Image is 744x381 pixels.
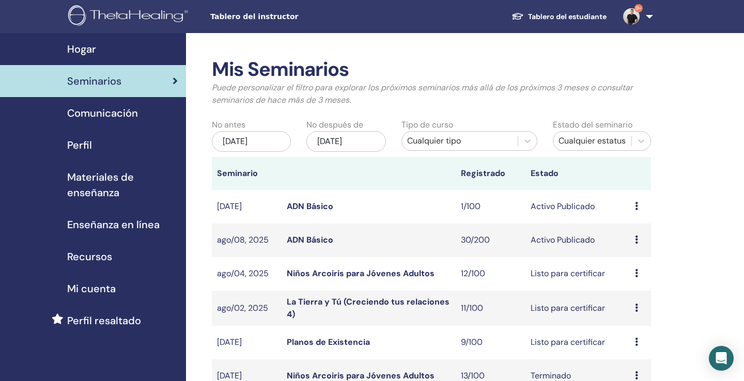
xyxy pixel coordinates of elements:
[67,169,178,200] span: Materiales de enseñanza
[212,131,291,152] div: [DATE]
[67,105,138,121] span: Comunicación
[212,326,282,359] td: [DATE]
[67,281,116,296] span: Mi cuenta
[525,224,630,257] td: Activo Publicado
[623,8,640,25] img: default.jpg
[212,257,282,291] td: ago/04, 2025
[525,190,630,224] td: Activo Publicado
[407,135,513,147] div: Cualquier tipo
[456,326,525,359] td: 9/100
[306,131,385,152] div: [DATE]
[68,5,192,28] img: logo.png
[525,326,630,359] td: Listo para certificar
[634,4,643,12] span: 9+
[287,370,435,381] a: Niños Arcoiris para Jóvenes Adultos
[456,190,525,224] td: 1/100
[525,257,630,291] td: Listo para certificar
[212,224,282,257] td: ago/08, 2025
[212,82,651,106] p: Puede personalizar el filtro para explorar los próximos seminarios más allá de los próximos 3 mes...
[212,190,282,224] td: [DATE]
[287,201,333,212] a: ADN Básico
[401,119,453,131] label: Tipo de curso
[456,257,525,291] td: 12/100
[456,157,525,190] th: Registrado
[212,58,651,82] h2: Mis Seminarios
[212,157,282,190] th: Seminario
[503,7,615,26] a: Tablero del estudiante
[456,224,525,257] td: 30/200
[212,119,245,131] label: No antes
[67,41,96,57] span: Hogar
[456,291,525,326] td: 11/100
[525,157,630,190] th: Estado
[287,296,450,320] a: La Tierra y Tú (Creciendo tus relaciones 4)
[212,291,282,326] td: ago/02, 2025
[67,249,112,264] span: Recursos
[287,337,370,347] a: Planos de Existencia
[512,12,524,21] img: graduation-cap-white.svg
[306,119,363,131] label: No después de
[525,291,630,326] td: Listo para certificar
[559,135,626,147] div: Cualquier estatus
[67,73,121,89] span: Seminarios
[709,346,734,371] div: Open Intercom Messenger
[210,11,365,22] span: Tablero del instructor
[287,234,333,245] a: ADN Básico
[67,313,141,328] span: Perfil resaltado
[67,217,160,232] span: Enseñanza en línea
[287,268,435,279] a: Niños Arcoiris para Jóvenes Adultos
[553,119,632,131] label: Estado del seminario
[67,137,92,153] span: Perfil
